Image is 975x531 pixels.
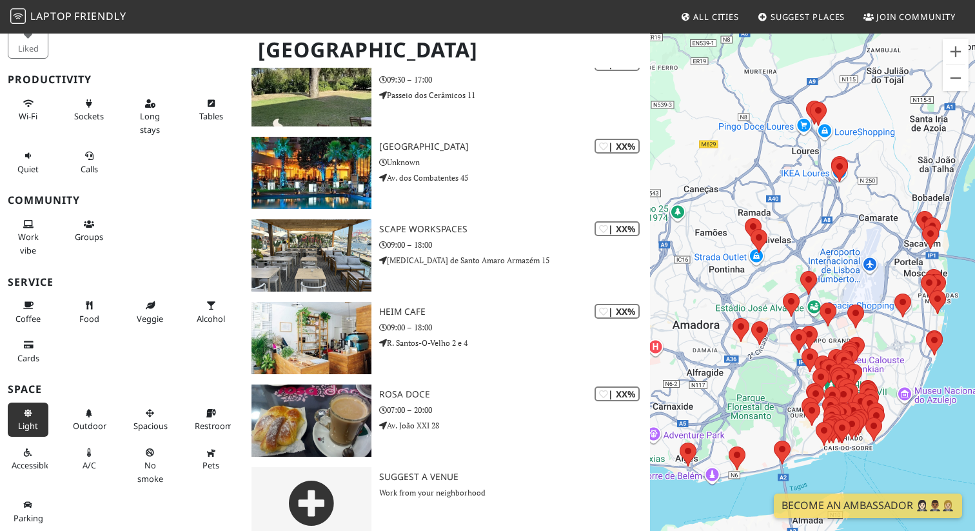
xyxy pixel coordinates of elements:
[774,494,962,518] a: Become an Ambassador 🤵🏻‍♀️🤵🏾‍♂️🤵🏼‍♀️
[69,93,110,127] button: Sockets
[379,89,650,101] p: Passeio dos Cerâmicos 11
[379,472,650,483] h3: Suggest a Venue
[15,313,41,325] span: Coffee
[69,442,110,476] button: A/C
[858,5,961,28] a: Join Community
[943,65,969,91] button: Zoom out
[244,137,650,209] a: Lisbon Marriott Hotel | XX% [GEOGRAPHIC_DATA] Unknown Av. dos Combatentes 45
[379,141,650,152] h3: [GEOGRAPHIC_DATA]
[8,494,48,528] button: Parking
[137,313,163,325] span: Veggie
[379,404,650,416] p: 07:00 – 20:00
[133,420,168,432] span: Spacious
[81,163,98,175] span: Video/audio calls
[83,459,96,471] span: Air conditioned
[379,254,650,266] p: [MEDICAL_DATA] de Santo Amaro Armazém 15
[693,11,739,23] span: All Cities
[79,313,99,325] span: Food
[379,486,650,499] p: Work from your neighborhood
[140,110,160,135] span: Long stays
[191,442,231,476] button: Pets
[74,110,104,122] span: Power sockets
[30,9,72,23] span: Laptop
[17,352,39,364] span: Credit cards
[130,403,170,437] button: Spacious
[379,306,650,317] h3: Heim Cafe
[244,385,650,457] a: Rosa Doce | XX% Rosa Doce 07:00 – 20:00 Av. João XXI 28
[379,321,650,334] p: 09:00 – 18:00
[943,39,969,65] button: Zoom in
[73,420,106,432] span: Outdoor area
[675,5,744,28] a: All Cities
[379,239,650,251] p: 09:00 – 18:00
[8,93,48,127] button: Wi-Fi
[69,403,110,437] button: Outdoor
[75,231,103,243] span: Group tables
[379,224,650,235] h3: Scape Workspaces
[595,304,640,319] div: | XX%
[199,110,223,122] span: Work-friendly tables
[8,334,48,368] button: Cards
[251,137,371,209] img: Lisbon Marriott Hotel
[379,419,650,432] p: Av. João XXI 28
[244,219,650,292] a: Scape Workspaces | XX% Scape Workspaces 09:00 – 18:00 [MEDICAL_DATA] de Santo Amaro Armazém 15
[379,389,650,400] h3: Rosa Doce
[8,403,48,437] button: Light
[14,512,43,524] span: Parking
[771,11,845,23] span: Suggest Places
[595,386,640,401] div: | XX%
[251,54,371,126] img: Lifecafe Sacavem
[195,420,233,432] span: Restroom
[379,156,650,168] p: Unknown
[379,337,650,349] p: R. Santos-O-Velho 2 e 4
[18,420,38,432] span: Natural light
[876,11,956,23] span: Join Community
[8,145,48,179] button: Quiet
[595,221,640,236] div: | XX%
[10,8,26,24] img: LaptopFriendly
[17,163,39,175] span: Quiet
[8,74,236,86] h3: Productivity
[379,172,650,184] p: Av. dos Combatentes 45
[8,383,236,396] h3: Space
[69,214,110,248] button: Groups
[753,5,851,28] a: Suggest Places
[191,403,231,437] button: Restroom
[8,214,48,261] button: Work vibe
[69,145,110,179] button: Calls
[10,6,126,28] a: LaptopFriendly LaptopFriendly
[137,459,163,484] span: Smoke free
[130,442,170,489] button: No smoke
[19,110,37,122] span: Stable Wi-Fi
[8,295,48,329] button: Coffee
[74,9,126,23] span: Friendly
[244,302,650,374] a: Heim Cafe | XX% Heim Cafe 09:00 – 18:00 R. Santos-O-Velho 2 e 4
[18,231,39,255] span: People working
[69,295,110,329] button: Food
[251,302,371,374] img: Heim Cafe
[251,385,371,457] img: Rosa Doce
[197,313,225,325] span: Alcohol
[595,139,640,154] div: | XX%
[12,459,50,471] span: Accessible
[8,276,236,288] h3: Service
[130,93,170,140] button: Long stays
[244,54,650,126] a: Lifecafe Sacavem | XX% Lifecafe Sacavem 09:30 – 17:00 Passeio dos Cerâmicos 11
[191,295,231,329] button: Alcohol
[251,219,371,292] img: Scape Workspaces
[8,442,48,476] button: Accessible
[191,93,231,127] button: Tables
[202,459,219,471] span: Pet friendly
[8,194,236,206] h3: Community
[248,32,647,68] h1: [GEOGRAPHIC_DATA]
[130,295,170,329] button: Veggie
